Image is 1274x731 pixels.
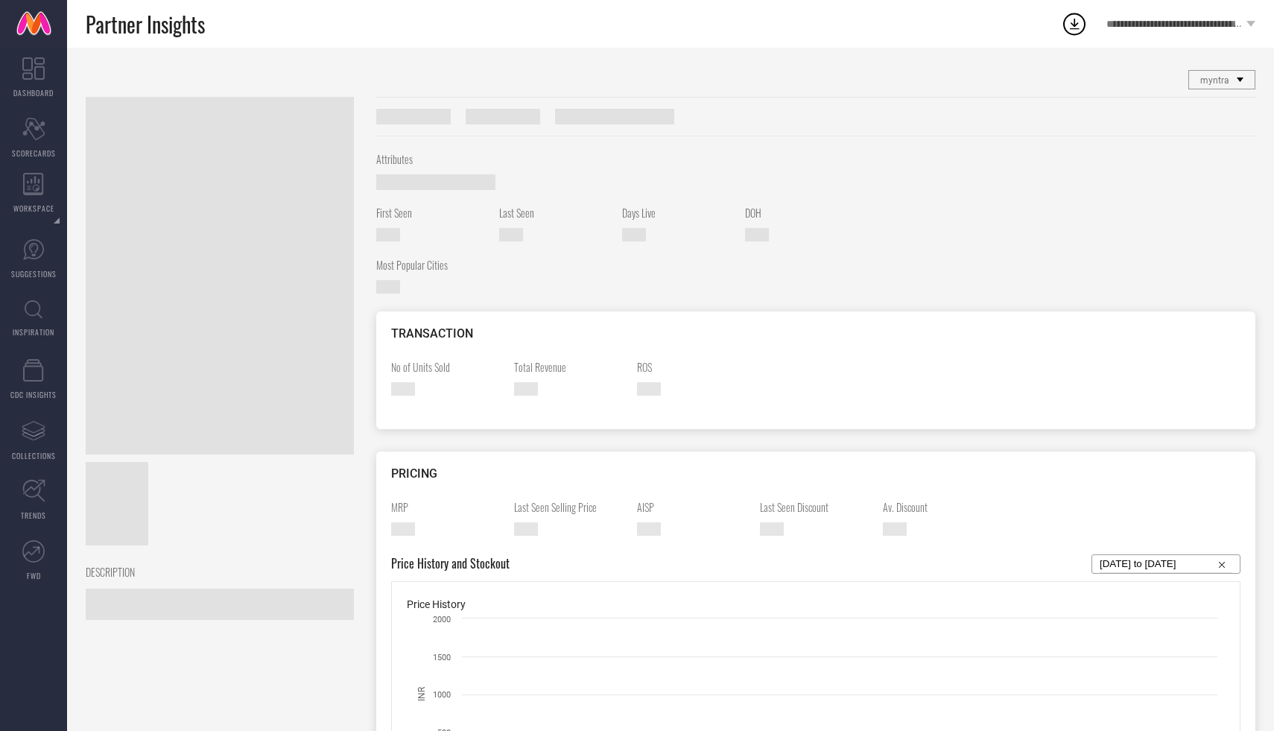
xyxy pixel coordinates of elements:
span: Attributes [376,151,1244,167]
span: Last Seen Discount [760,499,872,515]
span: — [514,522,538,536]
span: COLLECTIONS [12,450,56,461]
text: 2000 [433,615,451,624]
span: ROS [637,359,749,375]
span: — [376,280,400,294]
span: SCORECARDS [12,148,56,159]
span: — [376,174,495,190]
div: PRICING [391,466,1240,481]
span: Price History and Stockout [391,554,510,574]
span: — [391,522,415,536]
span: Days Live [622,205,734,221]
span: — [745,228,769,241]
text: 1500 [433,653,451,662]
span: Last Seen [499,205,611,221]
span: — [637,522,661,536]
span: AISP [637,499,749,515]
span: DASHBOARD [13,87,54,98]
span: No of Units Sold [391,359,503,375]
span: DESCRIPTION [86,564,343,580]
span: INSPIRATION [13,326,54,338]
span: Price History [407,598,466,610]
span: — [637,382,661,396]
span: Style ID # [376,109,451,124]
span: — [391,382,415,396]
div: TRANSACTION [391,326,1240,341]
span: — [499,228,523,241]
span: — [883,522,907,536]
span: Total Revenue [514,359,626,375]
span: — [514,382,538,396]
span: — [376,228,400,241]
span: CDC INSIGHTS [10,389,57,400]
span: Av. Discount [883,499,995,515]
text: 1000 [433,690,451,700]
span: MRP [391,499,503,515]
span: Most Popular Cities [376,257,488,273]
span: SUGGESTIONS [11,268,57,279]
span: — [760,522,784,536]
span: myntra [1200,75,1229,86]
span: TRENDS [21,510,46,521]
span: DOH [745,205,857,221]
input: Select... [1100,555,1232,573]
span: FWD [27,570,41,581]
text: INR [416,686,427,701]
span: — [622,228,646,241]
div: Open download list [1061,10,1088,37]
span: Partner Insights [86,9,205,39]
span: First Seen [376,205,488,221]
span: WORKSPACE [13,203,54,214]
span: Last Seen Selling Price [514,499,626,515]
span: — [86,589,354,620]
